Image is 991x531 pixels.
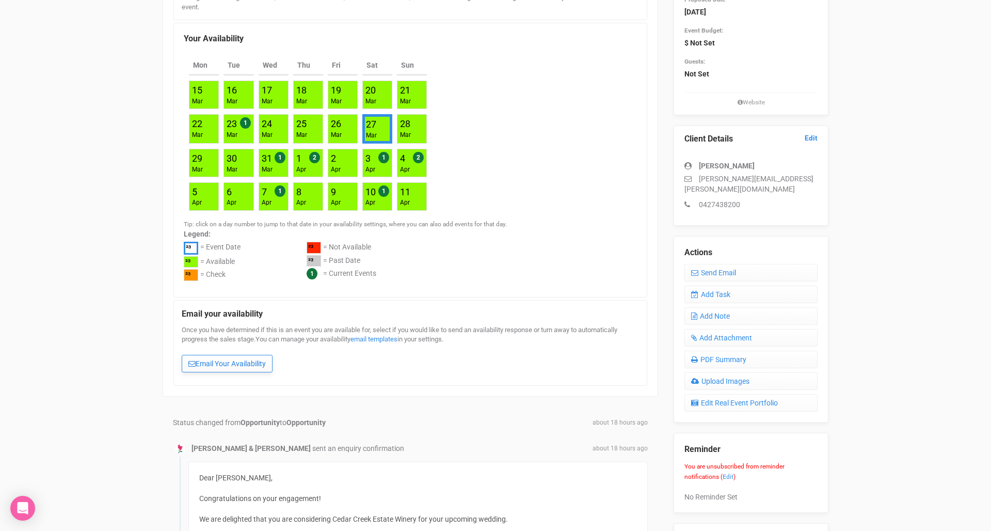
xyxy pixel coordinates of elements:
a: 3 [365,153,371,164]
div: ²³ [184,269,198,281]
div: ²³ [307,242,321,254]
a: 30 [227,153,237,164]
div: = Event Date [200,242,241,256]
a: 26 [331,118,341,129]
div: ²³ [307,255,321,267]
div: Mar [262,131,273,139]
div: = Past Date [323,255,360,269]
a: 9 [331,186,336,197]
div: Open Intercom Messenger [10,496,35,521]
div: ²³ [184,256,198,268]
span: 1 [275,185,285,197]
a: Edit Real Event Portfolio [684,394,818,412]
div: Apr [365,165,375,174]
div: Apr [400,165,410,174]
a: 16 [227,85,237,96]
div: = Available [200,256,235,270]
a: 10 [365,186,376,197]
th: Wed [259,56,289,75]
a: 7 [262,186,267,197]
span: about 18 hours ago [593,444,648,453]
div: Apr [400,198,410,207]
a: 25 [296,118,307,129]
div: Apr [192,198,202,207]
a: Upload Images [684,372,818,390]
div: Mar [227,97,237,106]
span: 1 [378,152,389,163]
span: sent an enquiry confirmation [312,444,404,452]
small: Website [684,98,818,107]
span: 2 [413,152,424,163]
th: Sun [397,56,427,75]
div: Mar [192,165,203,174]
div: Mar [400,131,411,139]
div: Mar [365,97,376,106]
th: Tue [223,56,253,75]
span: 2 [309,152,320,163]
a: 19 [331,85,341,96]
a: 21 [400,85,410,96]
div: Mar [192,97,203,106]
div: Mar [296,97,307,106]
a: Add Task [684,286,818,303]
small: Tip: click on a day number to jump to that date in your availability settings, where you can also... [184,221,507,228]
small: You are unsubscribed from reminder notifications ( ) [684,463,785,480]
div: = Not Available [323,242,371,255]
a: 8 [296,186,301,197]
div: Once you have determined if this is an event you are available for, select if you would like to s... [182,325,639,378]
strong: $ Not Set [684,39,715,47]
a: 23 [227,118,237,129]
a: 20 [365,85,376,96]
a: email templates [350,335,397,343]
strong: Opportunity [241,418,280,427]
div: Mar [296,131,307,139]
a: Email Your Availability [182,355,273,372]
div: = Check [200,269,226,283]
th: Fri [328,56,358,75]
a: 29 [192,153,202,164]
strong: [PERSON_NAME] [699,162,755,170]
a: Edit [805,133,818,143]
a: 27 [366,119,376,130]
a: 24 [262,118,272,129]
strong: Not Set [684,70,709,78]
div: No Reminder Set [684,433,818,502]
span: 1 [275,152,285,163]
div: ²³ [184,242,198,255]
strong: Opportunity [286,418,326,427]
strong: [DATE] [684,8,706,16]
a: 6 [227,186,232,197]
a: 18 [296,85,307,96]
a: 22 [192,118,202,129]
div: Mar [366,131,377,140]
div: Apr [227,198,236,207]
a: 17 [262,85,272,96]
div: Apr [365,198,376,207]
div: Mar [227,165,237,174]
legend: Email your availability [182,308,639,320]
a: 4 [400,153,405,164]
div: Apr [262,198,271,207]
legend: Reminder [684,444,818,456]
legend: Your Availability [184,33,637,45]
div: Mar [192,131,203,139]
span: about 18 hours ago [593,418,648,427]
p: 0427438200 [684,199,818,210]
img: open-uri20190322-4-14wp8y4 [175,444,185,454]
a: 15 [192,85,202,96]
div: Mar [331,97,342,106]
a: PDF Summary [684,351,818,368]
div: Mar [331,131,342,139]
a: 5 [192,186,197,197]
legend: Client Details [684,133,818,145]
a: 11 [400,186,410,197]
a: 2 [331,153,336,164]
div: = Current Events [323,268,376,280]
th: Mon [189,56,219,75]
th: Sat [362,56,392,75]
small: Guests: [684,58,705,65]
div: Mar [262,97,273,106]
div: Mar [400,97,411,106]
a: Add Attachment [684,329,818,347]
a: Edit [723,473,733,480]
